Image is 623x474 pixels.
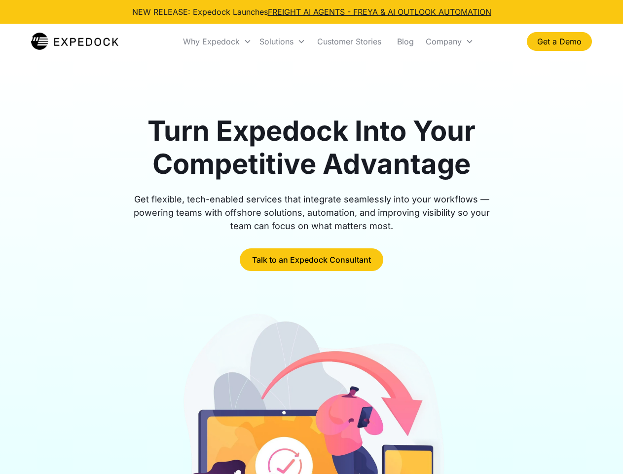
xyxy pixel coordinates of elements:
[268,7,491,17] a: FREIGHT AI AGENTS - FREYA & AI OUTLOOK AUTOMATION
[132,6,491,18] div: NEW RELEASE: Expedock Launches
[256,25,309,58] div: Solutions
[527,32,592,51] a: Get a Demo
[259,37,293,46] div: Solutions
[574,427,623,474] iframe: Chat Widget
[122,115,501,181] h1: Turn Expedock Into Your Competitive Advantage
[389,25,422,58] a: Blog
[422,25,477,58] div: Company
[122,193,501,233] div: Get flexible, tech-enabled services that integrate seamlessly into your workflows — powering team...
[309,25,389,58] a: Customer Stories
[183,37,240,46] div: Why Expedock
[179,25,256,58] div: Why Expedock
[240,248,383,271] a: Talk to an Expedock Consultant
[31,32,118,51] a: home
[426,37,462,46] div: Company
[31,32,118,51] img: Expedock Logo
